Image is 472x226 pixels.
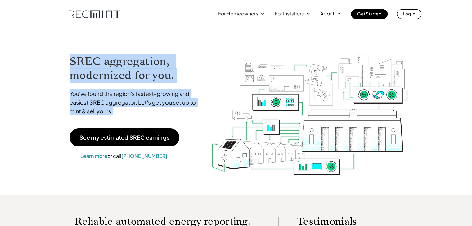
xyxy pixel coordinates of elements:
p: Get Started [357,9,381,18]
img: RECmint value cycle [211,37,409,176]
h1: SREC aggregation, modernized for you. [70,54,202,82]
span: or call [107,153,121,159]
p: Testimonials [297,217,390,226]
p: Log In [403,9,415,18]
a: Log In [397,9,421,19]
a: [PHONE_NUMBER] [121,153,167,159]
p: About [320,9,335,18]
p: Reliable automated energy reporting. [74,217,259,226]
p: You've found the region's fastest-growing and easiest SREC aggregator. Let's get you set up to mi... [70,89,202,115]
a: See my estimated SREC earnings [70,128,179,146]
p: For Installers [275,9,304,18]
p: For Homeowners [218,9,258,18]
a: Learn more [80,153,107,159]
a: Get Started [351,9,388,19]
p: See my estimated SREC earnings [79,135,169,140]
